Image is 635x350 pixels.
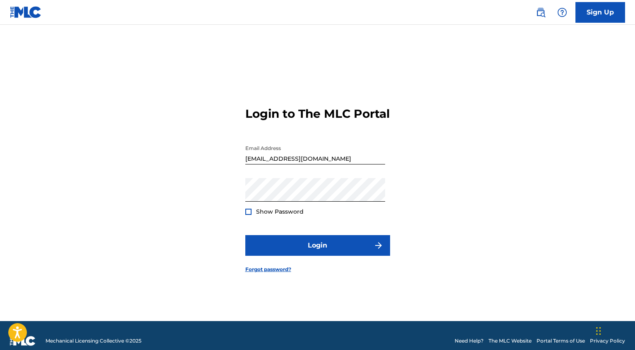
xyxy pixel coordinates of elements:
[596,319,601,343] div: Drag
[557,7,567,17] img: help
[554,4,570,21] div: Help
[256,208,304,215] span: Show Password
[532,4,549,21] a: Public Search
[455,337,484,345] a: Need Help?
[536,7,546,17] img: search
[10,336,36,346] img: logo
[575,2,625,23] a: Sign Up
[46,337,141,345] span: Mechanical Licensing Collective © 2025
[245,107,390,121] h3: Login to The MLC Portal
[590,337,625,345] a: Privacy Policy
[245,235,390,256] button: Login
[245,266,291,273] a: Forgot password?
[594,310,635,350] iframe: Chat Widget
[10,6,42,18] img: MLC Logo
[374,240,383,250] img: f7272a7cc735f4ea7f67.svg
[489,337,532,345] a: The MLC Website
[537,337,585,345] a: Portal Terms of Use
